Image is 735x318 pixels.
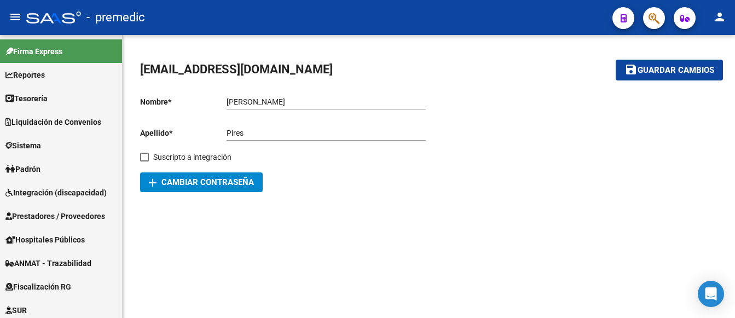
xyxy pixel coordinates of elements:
span: Integración (discapacidad) [5,187,107,199]
span: Suscripto a integración [153,151,232,164]
mat-icon: save [624,63,638,76]
span: - premedic [86,5,145,30]
span: Firma Express [5,45,62,57]
span: Guardar cambios [638,66,714,76]
span: Liquidación de Convenios [5,116,101,128]
span: SUR [5,304,27,316]
div: Open Intercom Messenger [698,281,724,307]
span: Prestadores / Proveedores [5,210,105,222]
p: Apellido [140,127,227,139]
p: Nombre [140,96,227,108]
span: Fiscalización RG [5,281,71,293]
span: Sistema [5,140,41,152]
mat-icon: menu [9,10,22,24]
span: Cambiar Contraseña [149,177,254,187]
span: Hospitales Públicos [5,234,85,246]
span: Reportes [5,69,45,81]
button: Cambiar Contraseña [140,172,263,192]
button: Guardar cambios [616,60,723,80]
span: Padrón [5,163,40,175]
mat-icon: add [146,176,159,189]
span: ANMAT - Trazabilidad [5,257,91,269]
span: [EMAIL_ADDRESS][DOMAIN_NAME] [140,62,333,76]
mat-icon: person [713,10,726,24]
span: Tesorería [5,92,48,105]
